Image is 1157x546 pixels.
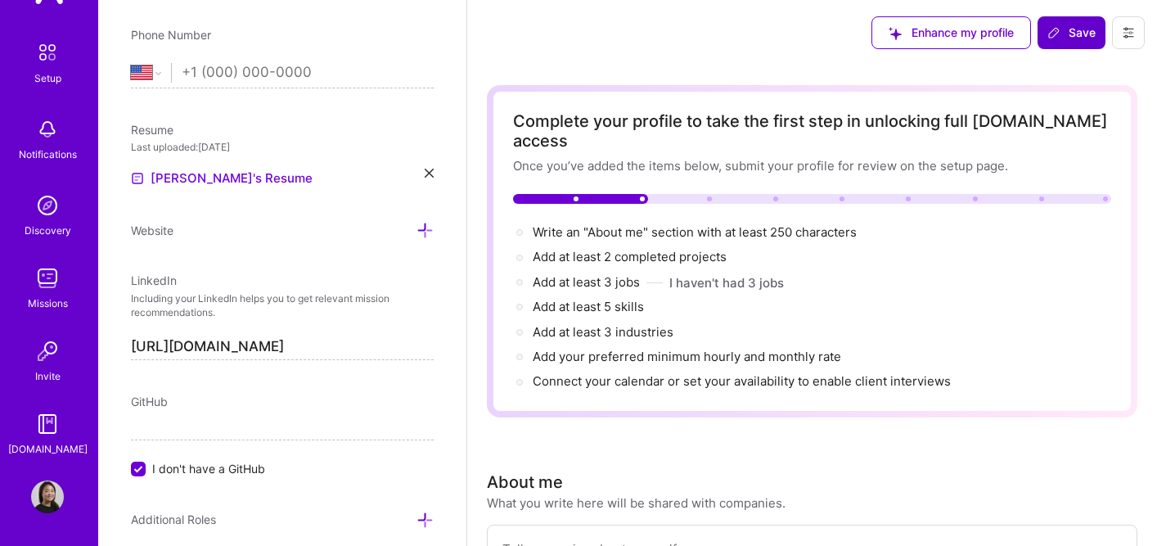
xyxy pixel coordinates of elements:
[131,28,211,42] span: Phone Number
[533,299,644,314] span: Add at least 5 skills
[31,189,64,222] img: discovery
[34,70,61,87] div: Setup
[8,440,88,458] div: [DOMAIN_NAME]
[31,481,64,513] img: User Avatar
[533,224,860,240] span: Write an "About me" section with at least 250 characters
[27,481,68,513] a: User Avatar
[131,138,434,156] div: Last uploaded: [DATE]
[152,460,265,477] span: I don't have a GitHub
[131,512,216,526] span: Additional Roles
[35,368,61,385] div: Invite
[131,123,173,137] span: Resume
[31,408,64,440] img: guide book
[131,273,177,287] span: LinkedIn
[1047,25,1096,41] span: Save
[25,222,71,239] div: Discovery
[28,295,68,312] div: Missions
[513,157,1111,174] div: Once you’ve added the items below, submit your profile for review on the setup page.
[513,111,1111,151] div: Complete your profile to take the first step in unlocking full [DOMAIN_NAME] access
[533,349,841,364] span: Add your preferred minimum hourly and monthly rate
[19,146,77,163] div: Notifications
[31,335,64,368] img: Invite
[533,324,673,340] span: Add at least 3 industries
[131,172,144,185] img: Resume
[131,169,313,188] a: [PERSON_NAME]'s Resume
[131,395,168,408] span: GitHub
[487,470,563,494] div: About me
[487,494,786,512] div: What you write here will be shared with companies.
[425,169,434,178] i: icon Close
[533,249,727,264] span: Add at least 2 completed projects
[182,49,434,97] input: +1 (000) 000-0000
[1038,16,1105,49] button: Save
[131,292,434,320] p: Including your LinkedIn helps you to get relevant mission recommendations.
[31,262,64,295] img: teamwork
[131,223,173,237] span: Website
[533,274,640,290] span: Add at least 3 jobs
[31,113,64,146] img: bell
[533,373,951,389] span: Connect your calendar or set your availability to enable client interviews
[669,274,784,291] button: I haven't had 3 jobs
[30,35,65,70] img: setup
